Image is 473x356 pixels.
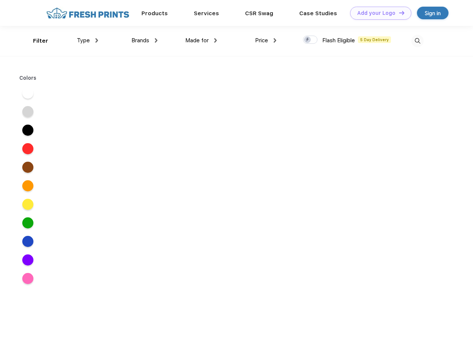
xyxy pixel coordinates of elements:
span: Brands [131,37,149,44]
span: Type [77,37,90,44]
div: Add your Logo [357,10,395,16]
img: dropdown.png [155,38,157,43]
img: fo%20logo%202.webp [44,7,131,20]
div: Colors [14,74,42,82]
img: desktop_search.svg [411,35,424,47]
a: Products [141,10,168,17]
a: Sign in [417,7,448,19]
img: dropdown.png [95,38,98,43]
span: Flash Eligible [322,37,355,44]
span: Made for [185,37,209,44]
div: Filter [33,37,48,45]
span: Price [255,37,268,44]
span: 5 Day Delivery [358,36,391,43]
img: DT [399,11,404,15]
img: dropdown.png [214,38,217,43]
img: dropdown.png [274,38,276,43]
div: Sign in [425,9,441,17]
